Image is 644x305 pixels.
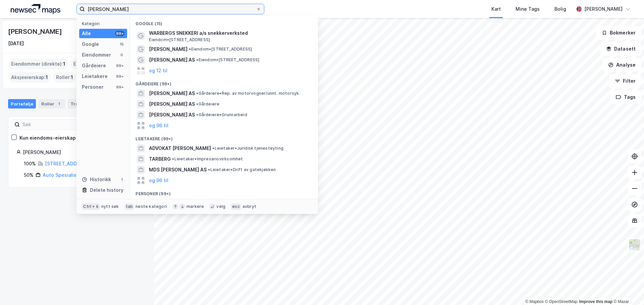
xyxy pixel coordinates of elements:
[19,134,76,142] div: Kun eiendoms-eierskap
[24,171,34,179] div: 50%
[119,52,124,58] div: 0
[491,5,501,13] div: Kart
[149,56,195,64] span: [PERSON_NAME] AS
[186,204,204,209] div: markere
[82,83,104,91] div: Personer
[196,57,259,63] span: Eiendom • [STREET_ADDRESS]
[545,299,578,304] a: OpenStreetMap
[130,131,318,143] div: Leietakere (99+)
[149,111,195,119] span: [PERSON_NAME] AS
[71,59,136,69] div: Eiendommer (Indirekte) :
[39,99,65,108] div: Roller
[516,5,540,13] div: Mine Tags
[196,112,247,118] span: Gårdeiere • Grunnarbeid
[149,144,211,152] span: ADVOKAT [PERSON_NAME]
[216,204,225,209] div: velg
[82,40,99,48] div: Google
[20,120,93,130] input: Søk
[23,148,138,156] div: [PERSON_NAME]
[82,29,91,37] div: Alle
[8,72,51,83] div: Aksjeeierskap :
[115,74,124,79] div: 99+
[189,47,252,52] span: Eiendom • [STREET_ADDRESS]
[189,47,191,52] span: •
[149,29,310,37] span: WARBERGS SNEKKERI a/s snekkerverksted
[149,176,168,184] button: og 96 til
[196,101,198,106] span: •
[196,112,198,117] span: •
[196,101,219,107] span: Gårdeiere
[63,60,65,68] span: 1
[610,273,644,305] iframe: Chat Widget
[82,51,111,59] div: Eiendommer
[149,122,168,130] button: og 96 til
[243,204,256,209] div: avbryt
[101,204,119,209] div: nytt søk
[231,203,241,210] div: esc
[136,204,167,209] div: neste kategori
[82,21,127,26] div: Kategori
[584,5,623,13] div: [PERSON_NAME]
[82,175,111,183] div: Historikk
[119,177,124,182] div: 1
[149,89,195,97] span: [PERSON_NAME] AS
[149,45,187,53] span: [PERSON_NAME]
[628,238,641,251] img: Z
[8,40,24,48] div: [DATE]
[130,76,318,88] div: Gårdeiere (99+)
[82,62,106,70] div: Gårdeiere
[208,167,276,172] span: Leietaker • Drift av gatekjøkken
[8,59,68,69] div: Eiendommer (direkte) :
[45,160,129,168] div: ( hjemmelshaver )
[196,57,198,62] span: •
[610,90,641,104] button: Tags
[53,72,76,83] div: Roller :
[85,4,256,14] input: Søk på adresse, matrikkel, gårdeiere, leietakere eller personer
[208,167,210,172] span: •
[149,67,167,75] button: og 12 til
[43,172,92,178] a: Auto Spesialisten AS
[46,73,48,81] span: 1
[119,42,124,47] div: 15
[8,99,36,108] div: Portefølje
[602,58,641,72] button: Analyse
[525,299,544,304] a: Mapbox
[554,5,566,13] div: Bolig
[45,161,90,166] a: [STREET_ADDRESS]
[115,31,124,36] div: 99+
[8,26,63,37] div: [PERSON_NAME]
[212,146,283,151] span: Leietaker • Juridisk tjenesteyting
[68,99,114,108] div: Transaksjoner
[115,84,124,90] div: 99+
[196,91,198,96] span: •
[196,91,300,96] span: Gårdeiere • Rep. av motorvogner/unnt. motorsyk.
[579,299,612,304] a: Improve this map
[149,155,171,163] span: TARBERG
[609,74,641,88] button: Filter
[149,100,195,108] span: [PERSON_NAME] AS
[600,42,641,56] button: Datasett
[172,156,174,161] span: •
[149,37,210,43] span: Eiendom • [STREET_ADDRESS]
[172,156,243,162] span: Leietaker • Impresariovirksomhet
[115,63,124,68] div: 99+
[24,160,36,168] div: 100%
[596,26,641,40] button: Bokmerker
[11,4,60,14] img: logo.a4113a55bc3d86da70a041830d287a7e.svg
[124,203,135,210] div: tab
[130,16,318,28] div: Google (15)
[82,72,108,80] div: Leietakere
[130,186,318,198] div: Personer (99+)
[212,146,214,151] span: •
[82,203,100,210] div: Ctrl + k
[56,100,62,107] div: 1
[90,186,123,194] div: Delete history
[149,166,207,174] span: MDS [PERSON_NAME] AS
[71,73,73,81] span: 1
